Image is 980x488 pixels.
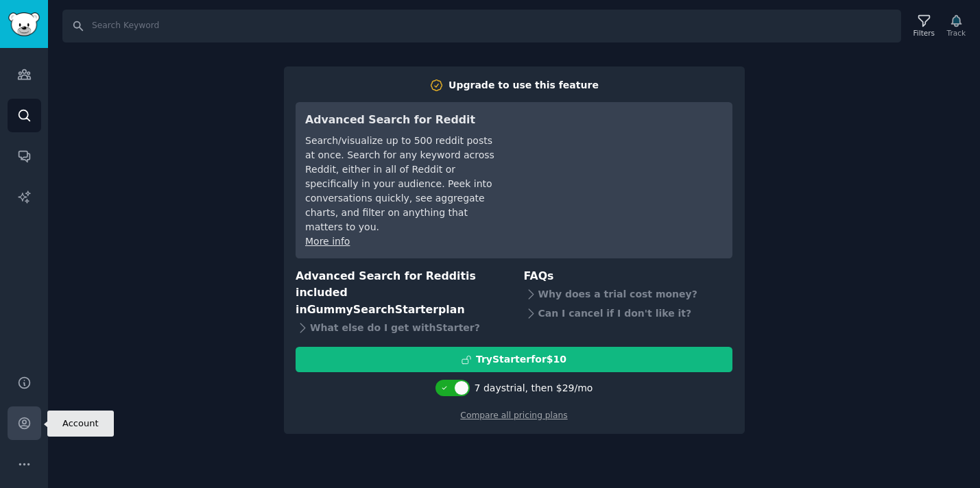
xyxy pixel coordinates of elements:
[305,112,498,129] h3: Advanced Search for Reddit
[296,268,505,319] h3: Advanced Search for Reddit is included in plan
[913,28,935,38] div: Filters
[476,352,566,367] div: Try Starter for $10
[449,78,599,93] div: Upgrade to use this feature
[524,268,733,285] h3: FAQs
[307,303,438,316] span: GummySearch Starter
[524,284,733,304] div: Why does a trial cost money?
[296,318,505,337] div: What else do I get with Starter ?
[8,12,40,36] img: GummySearch logo
[62,10,901,42] input: Search Keyword
[517,112,723,215] iframe: YouTube video player
[296,347,732,372] button: TryStarterfor$10
[460,411,567,420] a: Compare all pricing plans
[524,304,733,323] div: Can I cancel if I don't like it?
[475,381,593,395] div: 7 days trial, then $ 29 /mo
[305,236,350,247] a: More info
[305,134,498,234] div: Search/visualize up to 500 reddit posts at once. Search for any keyword across Reddit, either in ...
